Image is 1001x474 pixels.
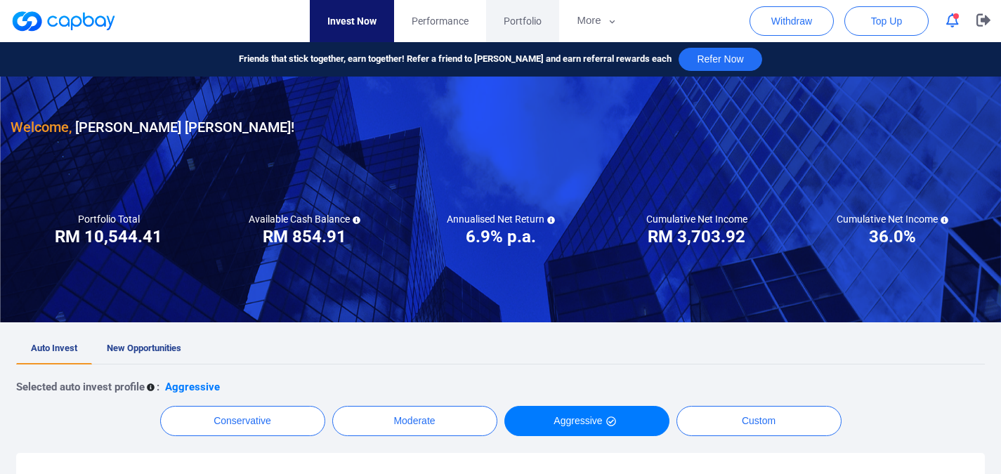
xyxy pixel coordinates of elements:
[31,343,77,353] span: Auto Invest
[332,406,497,436] button: Moderate
[157,378,159,395] p: :
[249,213,360,225] h5: Available Cash Balance
[55,225,162,248] h3: RM 10,544.41
[466,225,536,248] h3: 6.9% p.a.
[844,6,929,36] button: Top Up
[11,119,72,136] span: Welcome,
[11,116,294,138] h3: [PERSON_NAME] [PERSON_NAME] !
[676,406,842,436] button: Custom
[412,13,469,29] span: Performance
[78,213,140,225] h5: Portfolio Total
[679,48,761,71] button: Refer Now
[165,378,220,395] p: Aggressive
[869,225,916,248] h3: 36.0%
[871,14,902,28] span: Top Up
[750,6,834,36] button: Withdraw
[648,225,745,248] h3: RM 3,703.92
[447,213,555,225] h5: Annualised Net Return
[504,406,669,436] button: Aggressive
[263,225,346,248] h3: RM 854.91
[504,13,542,29] span: Portfolio
[160,406,325,436] button: Conservative
[646,213,747,225] h5: Cumulative Net Income
[16,378,145,395] p: Selected auto invest profile
[107,343,181,353] span: New Opportunities
[837,213,948,225] h5: Cumulative Net Income
[239,52,672,67] span: Friends that stick together, earn together! Refer a friend to [PERSON_NAME] and earn referral rew...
